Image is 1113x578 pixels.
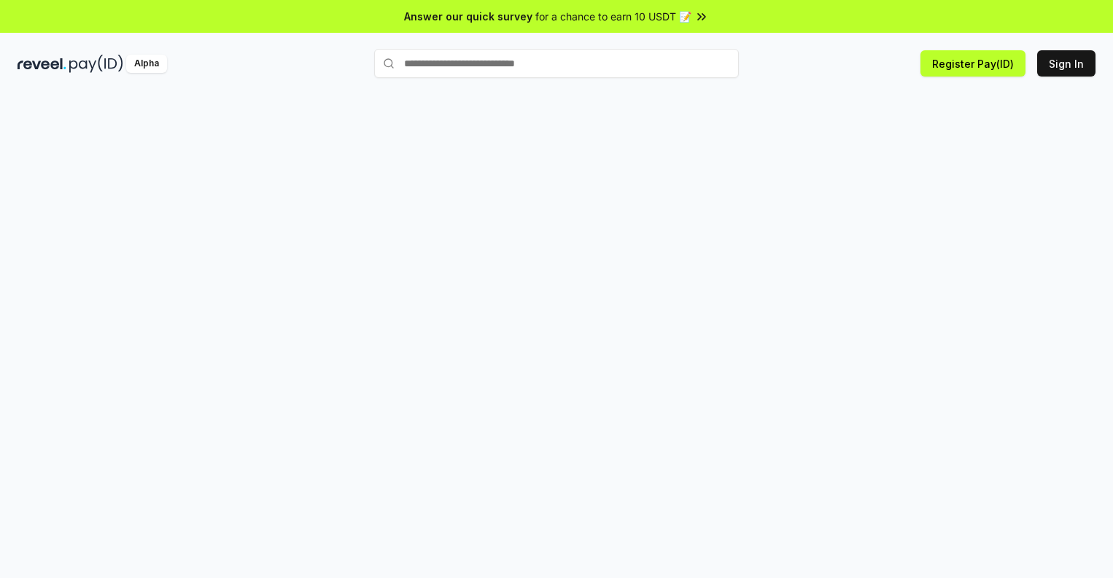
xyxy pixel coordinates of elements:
[535,9,691,24] span: for a chance to earn 10 USDT 📝
[404,9,532,24] span: Answer our quick survey
[18,55,66,73] img: reveel_dark
[1037,50,1095,77] button: Sign In
[920,50,1025,77] button: Register Pay(ID)
[126,55,167,73] div: Alpha
[69,55,123,73] img: pay_id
